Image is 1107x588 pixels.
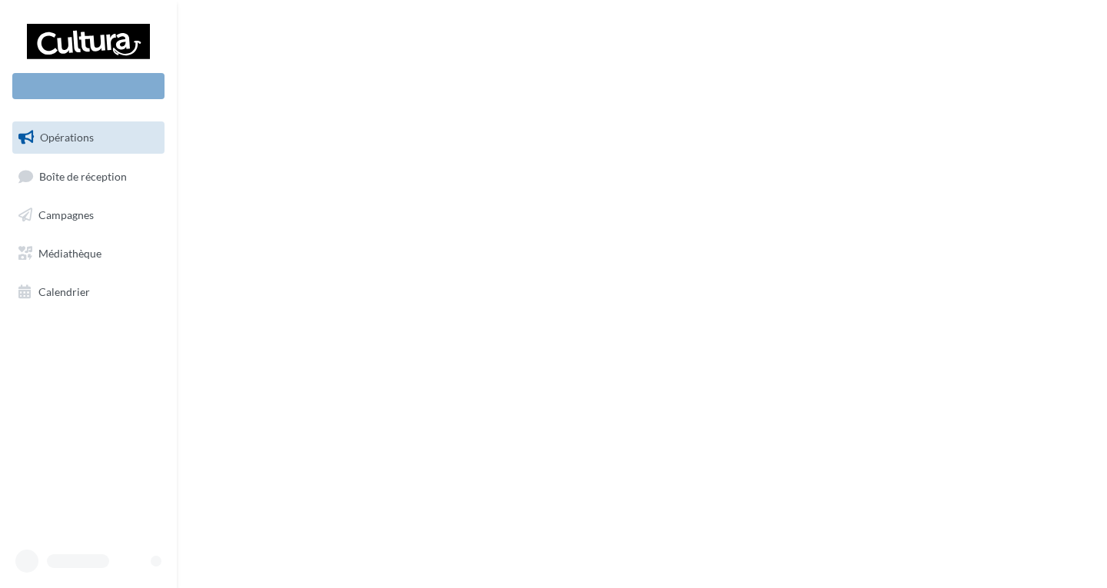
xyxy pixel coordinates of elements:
a: Médiathèque [9,238,168,270]
span: Médiathèque [38,247,101,260]
a: Boîte de réception [9,160,168,193]
span: Campagnes [38,208,94,221]
span: Boîte de réception [39,169,127,182]
a: Opérations [9,121,168,154]
a: Calendrier [9,276,168,308]
div: Nouvelle campagne [12,73,165,99]
a: Campagnes [9,199,168,231]
span: Calendrier [38,284,90,297]
span: Opérations [40,131,94,144]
